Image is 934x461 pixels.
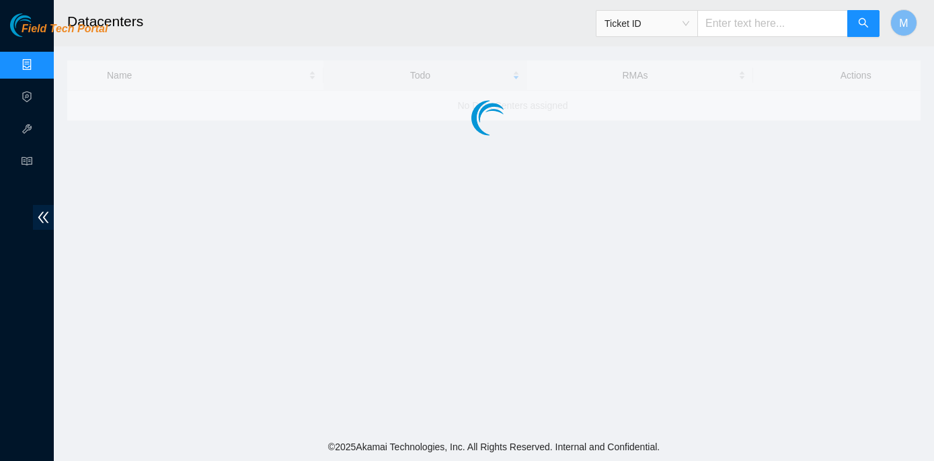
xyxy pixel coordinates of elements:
[847,10,880,37] button: search
[54,433,934,461] footer: © 2025 Akamai Technologies, Inc. All Rights Reserved. Internal and Confidential.
[22,23,108,36] span: Field Tech Portal
[33,205,54,230] span: double-left
[697,10,848,37] input: Enter text here...
[899,15,908,32] span: M
[858,17,869,30] span: search
[10,24,108,42] a: Akamai TechnologiesField Tech Portal
[890,9,917,36] button: M
[22,150,32,177] span: read
[10,13,68,37] img: Akamai Technologies
[605,13,689,34] span: Ticket ID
